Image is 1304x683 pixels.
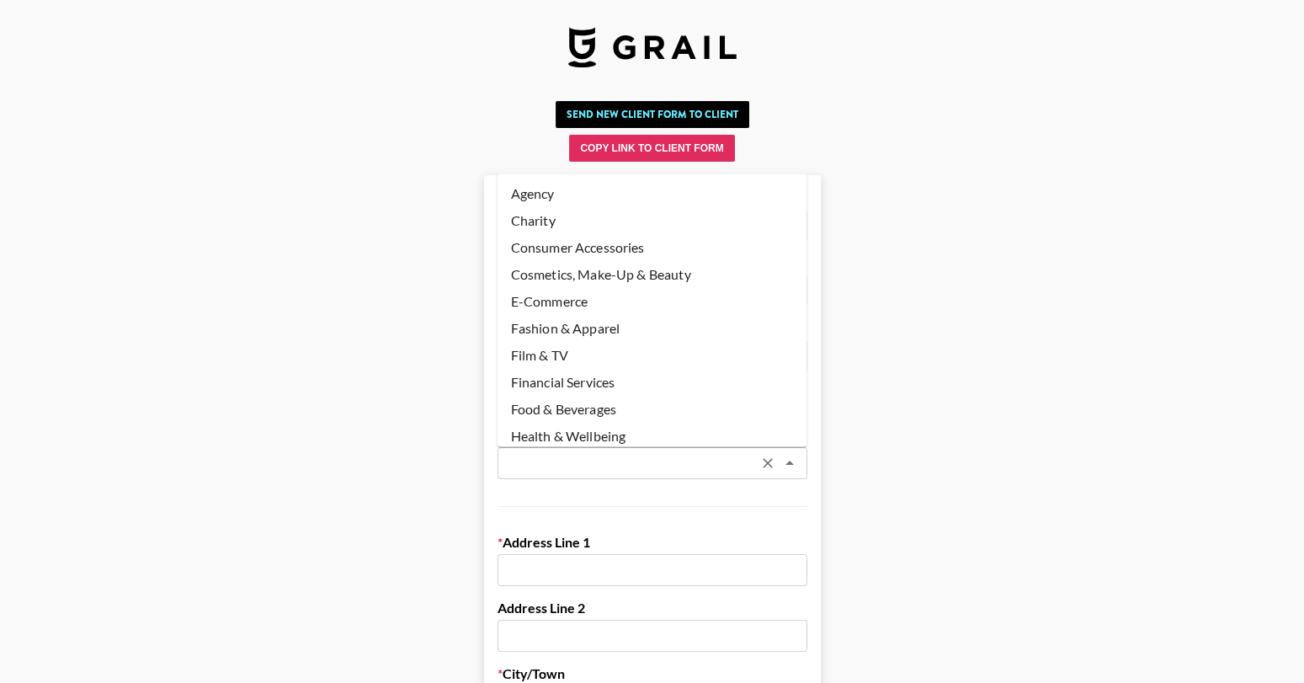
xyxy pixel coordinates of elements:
[756,451,780,475] button: Clear
[498,534,807,551] label: Address Line 1
[498,600,807,616] label: Address Line 2
[498,423,807,450] li: Health & Wellbeing
[498,234,807,261] li: Consumer Accessories
[498,342,807,369] li: Film & TV
[569,135,734,162] button: Copy Link to Client Form
[498,369,807,396] li: Financial Services
[498,396,807,423] li: Food & Beverages
[498,288,807,315] li: E-Commerce
[556,101,749,128] button: Send New Client Form to Client
[498,261,807,288] li: Cosmetics, Make-Up & Beauty
[778,451,801,475] button: Close
[498,665,807,682] label: City/Town
[568,27,737,67] img: Grail Talent Logo
[498,207,807,234] li: Charity
[498,180,807,207] li: Agency
[498,315,807,342] li: Fashion & Apparel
